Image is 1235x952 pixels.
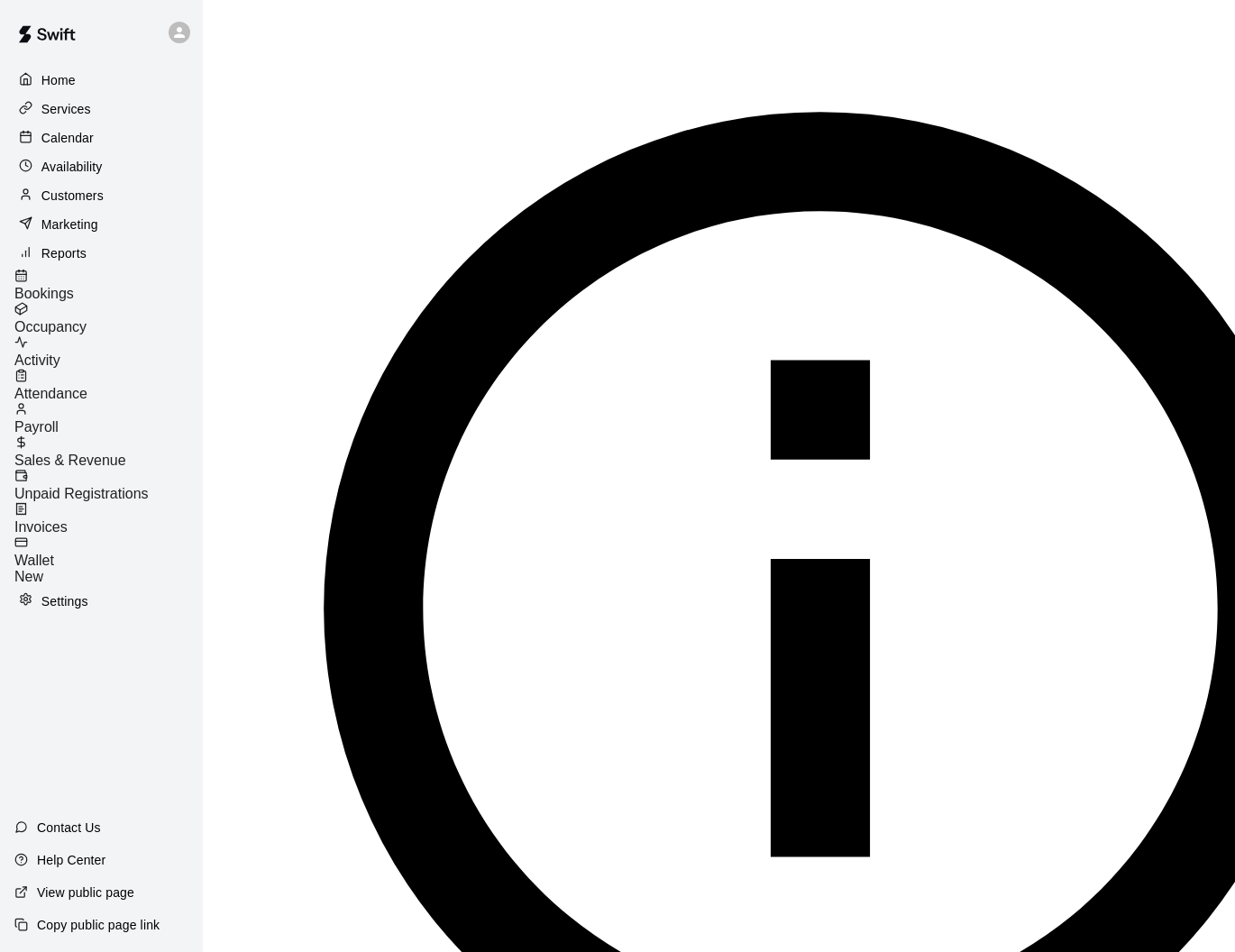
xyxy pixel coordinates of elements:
a: Settings [14,588,188,615]
p: Settings [41,592,88,610]
a: Occupancy [14,302,203,335]
p: Home [41,71,76,89]
p: Services [41,100,91,118]
a: Home [14,67,188,94]
a: Invoices [14,502,203,535]
a: Marketing [14,211,188,238]
span: Bookings [14,286,74,301]
span: Invoices [14,519,68,535]
span: Occupancy [14,319,87,334]
span: New [14,569,43,584]
span: Payroll [14,419,59,435]
a: Attendance [14,369,203,402]
a: Sales & Revenue [14,435,203,469]
span: Activity [14,352,60,368]
p: Copy public page link [37,916,160,934]
p: View public page [37,883,134,902]
a: Payroll [14,402,203,435]
a: WalletNew [14,535,203,585]
a: Calendar [14,124,188,151]
p: Customers [41,187,104,205]
span: Unpaid Registrations [14,486,149,501]
p: Reports [41,244,87,262]
a: Reports [14,240,188,267]
p: Marketing [41,215,98,233]
span: Attendance [14,386,87,401]
p: Calendar [41,129,94,147]
a: Customers [14,182,188,209]
p: Availability [41,158,103,176]
p: Contact Us [37,819,101,837]
span: Sales & Revenue [14,453,126,468]
a: Availability [14,153,188,180]
span: Wallet [14,553,54,568]
a: Bookings [14,269,203,302]
a: Activity [14,335,203,369]
a: Services [14,96,188,123]
p: Help Center [37,851,105,869]
a: Unpaid Registrations [14,469,203,502]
